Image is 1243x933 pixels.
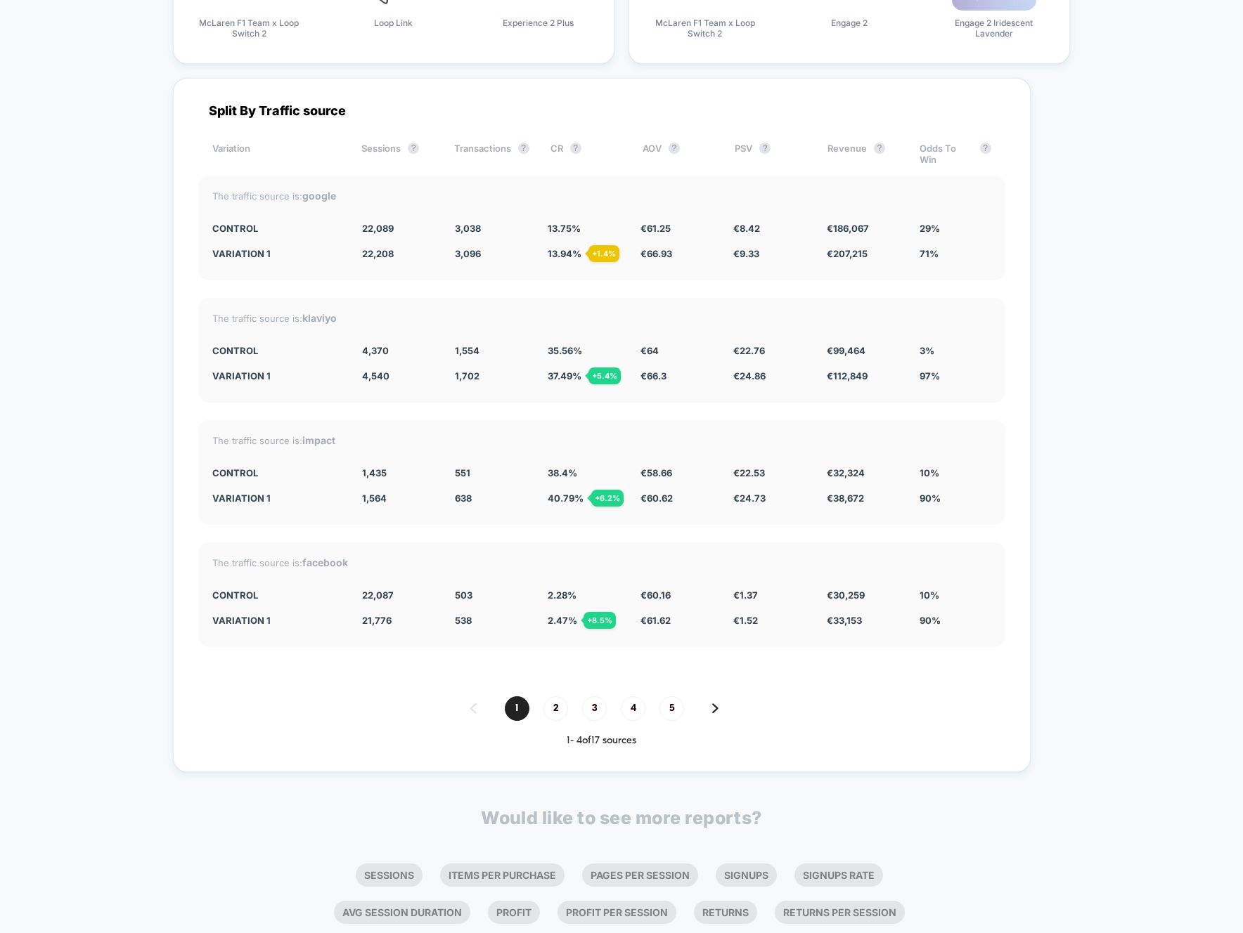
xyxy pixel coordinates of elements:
span: € 99,464 [827,345,865,356]
span: 13.94 % [548,248,581,259]
button: ? [408,143,419,154]
div: CONTROL [212,467,342,478]
div: 90% [920,492,991,504]
div: Variation 1 [212,492,342,504]
span: € 24.86 [733,370,766,381]
div: CONTROL [212,589,342,601]
div: PSV [735,143,806,165]
span: € 22.53 [733,467,765,478]
span: € 58.66 [640,467,672,478]
span: € 61.62 [640,615,671,626]
span: € 1.52 [733,615,758,626]
strong: google [302,190,336,202]
button: ? [980,143,991,154]
span: € 9.33 [733,248,759,259]
span: 37.49 % [548,370,581,381]
span: 4,540 [362,370,389,381]
span: 40.79 % [548,492,584,504]
span: 503 [455,589,472,601]
span: € 207,215 [827,248,868,259]
li: Profit Per Session [558,901,676,924]
p: Would like to see more reports? [481,807,762,828]
span: 1,435 [362,467,387,478]
li: Avg Session Duration [334,901,470,924]
button: ? [759,143,771,154]
button: ? [570,143,581,154]
span: 21,776 [362,615,392,626]
span: 22,208 [362,248,394,259]
span: 1 [505,696,529,721]
li: Profit [488,901,540,924]
div: Variation 1 [212,370,342,381]
div: CR [550,143,621,165]
div: Revenue [827,143,899,165]
li: Signups [716,863,777,887]
span: € 66.93 [640,248,672,259]
strong: klaviyo [302,312,337,324]
span: 38.4 % [548,467,577,478]
img: pagination forward [712,703,719,713]
span: € 66.3 [640,370,666,381]
div: + 1.4 % [588,245,619,262]
div: 10% [920,467,991,478]
span: Engage 2 Iridescent Lavender [941,18,1047,39]
div: AOV [643,143,714,165]
div: Variation 1 [212,248,342,259]
strong: impact [302,434,335,446]
li: Returns [694,901,757,924]
li: Items Per Purchase [440,863,565,887]
span: € 22.76 [733,345,765,356]
span: 5 [659,696,684,721]
div: 90% [920,615,991,626]
span: 551 [455,467,470,478]
div: 3% [920,345,991,356]
span: 638 [455,492,472,504]
div: The traffic source is: [212,556,991,568]
li: Pages Per Session [582,863,698,887]
div: The traffic source is: [212,190,991,202]
div: CONTROL [212,345,342,356]
span: € 38,672 [827,492,864,504]
div: Variation 1 [212,615,342,626]
div: + 6.2 % [591,490,624,507]
span: Loop Link [374,18,413,28]
div: + 5.4 % [588,367,621,384]
div: CONTROL [212,223,342,234]
div: 1 - 4 of 17 sources [198,735,1005,747]
span: 3,038 [455,223,481,234]
span: € 30,259 [827,589,865,601]
span: € 61.25 [640,223,671,234]
span: € 112,849 [827,370,868,381]
span: 35.56 % [548,345,582,356]
span: 4,370 [362,345,389,356]
div: Split By Traffic source [198,103,1005,118]
span: € 32,324 [827,467,865,478]
div: 29% [920,223,991,234]
span: 2.28 % [548,589,577,601]
button: ? [518,143,529,154]
div: + 8.5 % [584,612,616,629]
span: 538 [455,615,472,626]
span: 3 [582,696,607,721]
div: 10% [920,589,991,601]
span: 2 [543,696,568,721]
span: 22,089 [362,223,394,234]
span: € 1.37 [733,589,758,601]
div: Sessions [361,143,432,165]
span: € 64 [640,345,659,356]
span: € 8.42 [733,223,760,234]
span: € 60.16 [640,589,671,601]
span: 1,554 [455,345,479,356]
div: The traffic source is: [212,434,991,446]
div: Variation [212,143,341,165]
button: ? [874,143,885,154]
li: Signups Rate [794,863,883,887]
span: McLaren F1 Team x Loop Switch 2 [196,18,302,39]
span: € 186,067 [827,223,869,234]
strong: facebook [302,556,348,568]
li: Returns Per Session [775,901,905,924]
button: ? [669,143,680,154]
span: € 60.62 [640,492,673,504]
span: 1,564 [362,492,387,504]
span: Engage 2 [831,18,868,28]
